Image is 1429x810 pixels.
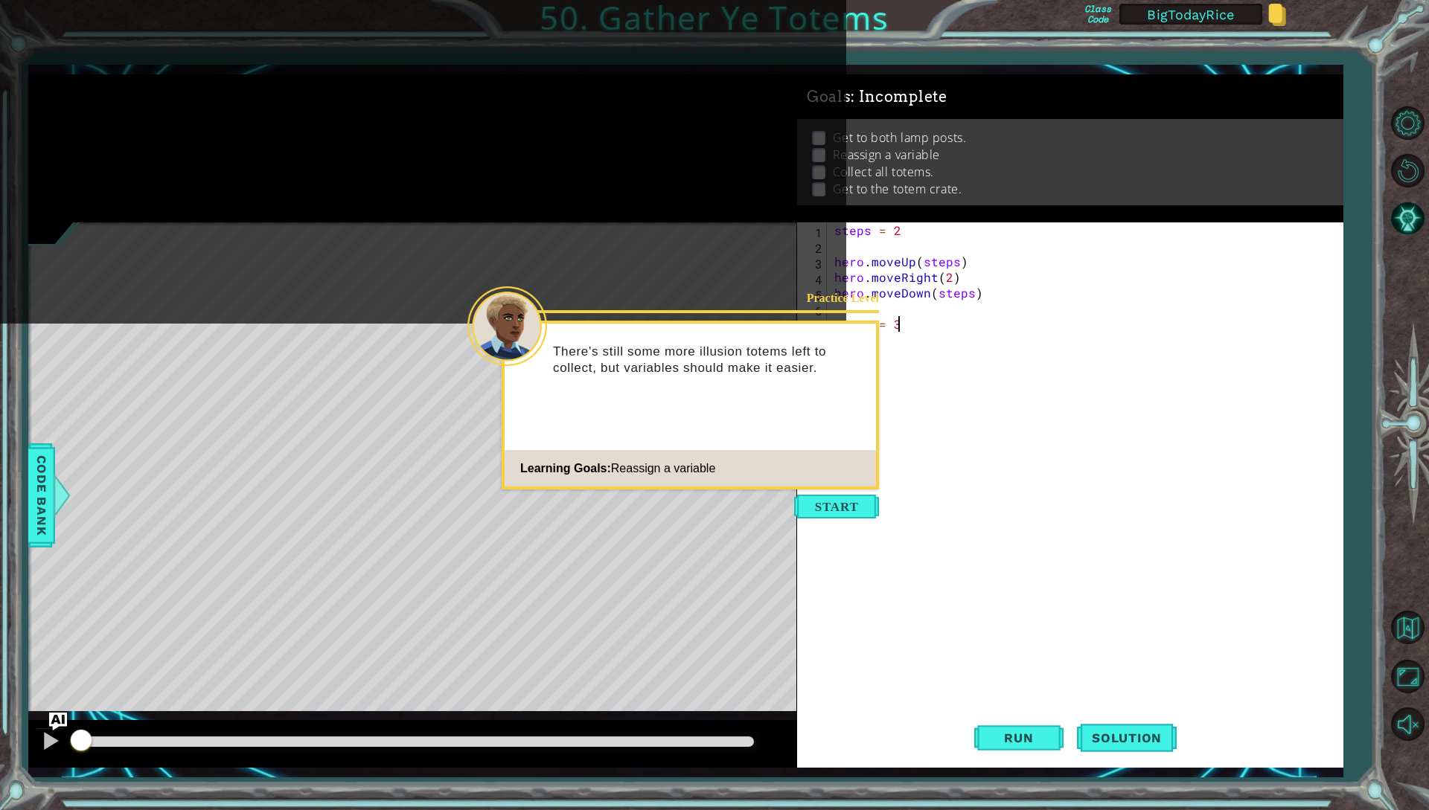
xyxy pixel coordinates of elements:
[1386,150,1429,193] button: Restart Level
[611,462,716,475] span: Reassign a variable
[833,147,940,163] p: Reassign a variable
[553,344,866,376] p: There's still some more illusion totems left to collect, but variables should make it easier.
[794,495,879,518] button: Start
[28,222,716,660] div: Level Map
[1386,603,1429,652] a: Back to Map
[851,88,947,106] span: : Incomplete
[1268,4,1286,26] img: Copy class code
[1386,197,1429,240] button: AI Hint
[1386,702,1429,745] button: Unmute
[520,462,611,475] span: Learning Goals:
[1082,4,1113,25] label: Class Code
[833,129,967,146] p: Get to both lamp posts.
[30,450,54,541] span: Code Bank
[784,290,879,306] div: Practice Level
[833,181,962,197] p: Get to the totem crate.
[974,710,1064,765] button: Shift+Enter: Run current code.
[989,730,1048,745] span: Run
[1386,102,1429,145] button: Level Options
[1077,730,1177,745] span: Solution
[36,727,65,758] button: Ctrl + P: Pause
[1077,710,1177,765] button: Solution
[833,164,934,180] p: Collect all totems.
[1386,605,1429,649] button: Back to Map
[49,713,67,730] button: Ask AI
[807,88,947,106] span: Goals
[1386,655,1429,698] button: Maximize Browser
